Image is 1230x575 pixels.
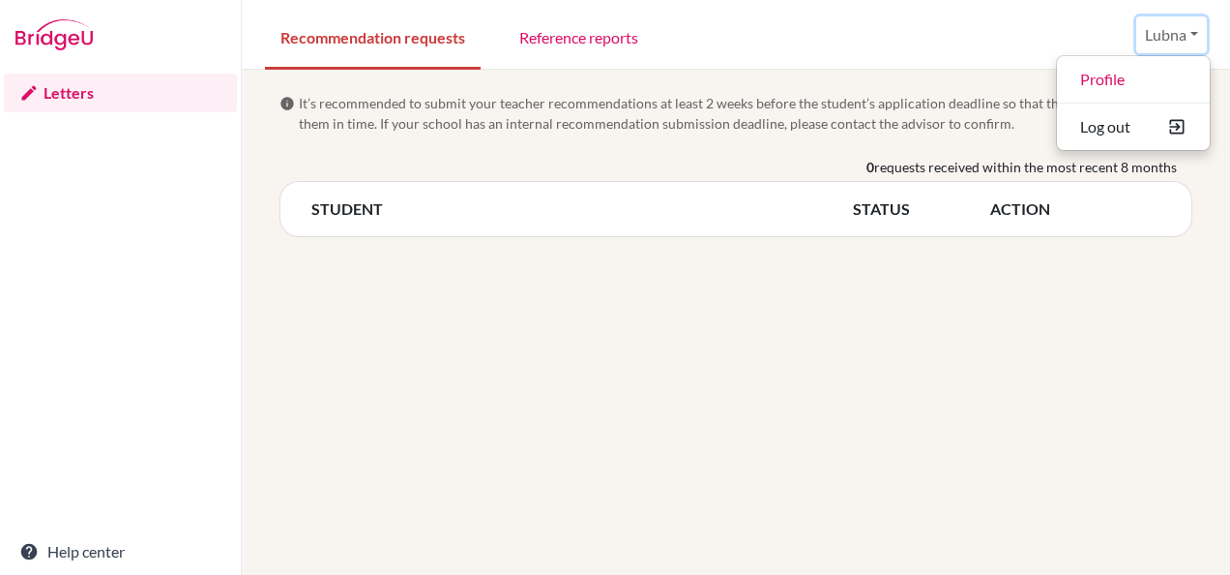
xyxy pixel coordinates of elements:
a: Letters [4,74,237,112]
img: Bridge-U [15,19,93,50]
ul: Lubna [1056,55,1211,151]
a: Help center [4,532,237,571]
span: info [279,96,295,111]
button: Lubna [1136,16,1207,53]
a: Profile [1057,64,1210,95]
span: It’s recommended to submit your teacher recommendations at least 2 weeks before the student’s app... [299,93,1192,134]
button: Log out [1057,111,1210,142]
th: STATUS [853,197,990,221]
a: Recommendation requests [265,3,481,70]
a: Reference reports [504,3,654,70]
th: ACTION [990,197,1160,221]
th: STUDENT [311,197,853,221]
span: requests received within the most recent 8 months [874,157,1177,177]
b: 0 [866,157,874,177]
